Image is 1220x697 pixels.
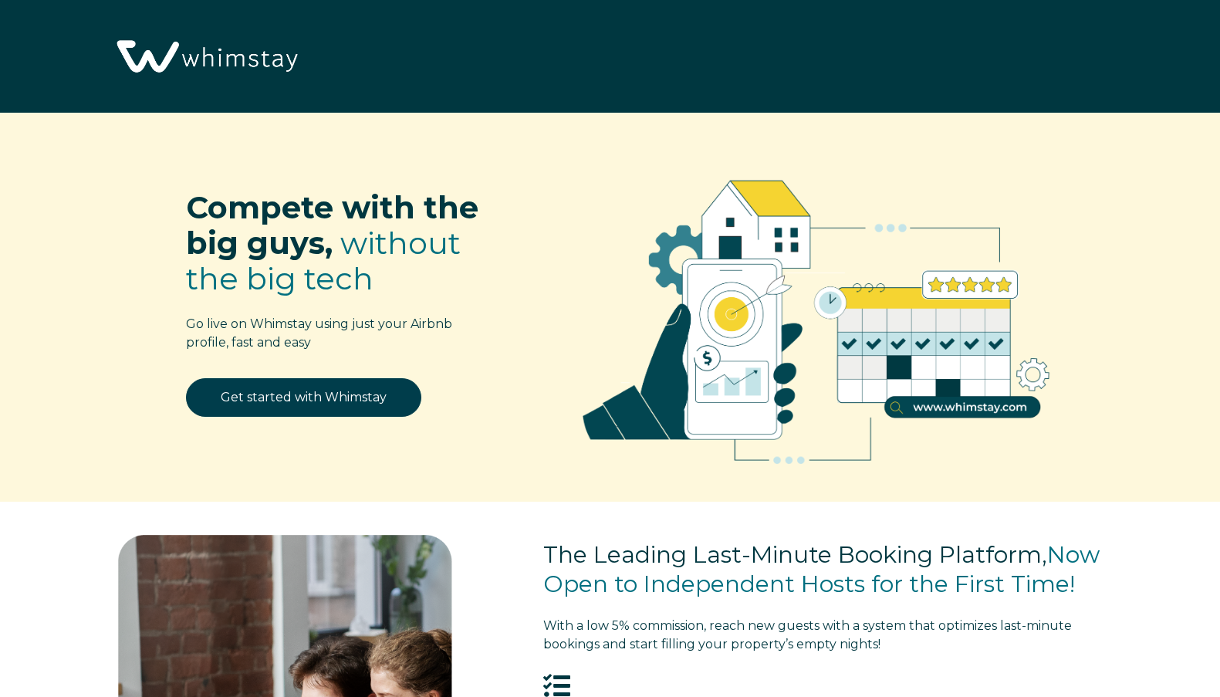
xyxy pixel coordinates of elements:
span: Compete with the big guys, [186,188,478,262]
span: With a low 5% commission, reach new guests with a system that optimizes last-minute bookings and s [543,618,1072,651]
span: The Leading Last-Minute Booking Platform, [543,540,1047,569]
img: RBO Ilustrations-02 [545,136,1088,492]
a: Get started with Whimstay [186,378,421,417]
img: Whimstay Logo-02 1 [108,8,303,107]
span: tart filling your property’s empty nights! [543,618,1072,651]
span: Go live on Whimstay using just your Airbnb profile, fast and easy [186,316,452,350]
span: without the big tech [186,224,461,297]
span: Now Open to Independent Hosts for the First Time! [543,540,1100,598]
